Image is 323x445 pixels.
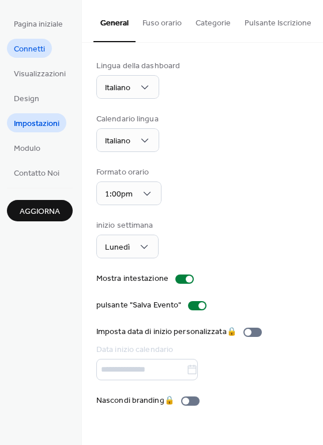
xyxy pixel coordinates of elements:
a: Visualizzazioni [7,64,73,83]
span: Visualizzazioni [14,68,66,80]
span: Italiano [105,133,130,149]
span: Aggiorna [20,206,60,218]
span: Italiano [105,80,130,96]
div: Lingua della dashboard [96,60,180,72]
a: Contatto Noi [7,163,66,182]
a: Modulo [7,138,47,157]
a: Connetti [7,39,52,58]
a: Design [7,88,46,107]
div: inizio settimana [96,220,156,232]
span: 1:00pm [105,187,133,202]
span: Design [14,93,39,105]
div: pulsante "Salva Evento" [96,299,181,311]
span: Modulo [14,143,40,155]
span: Impostazioni [14,118,59,130]
a: Pagina iniziale [7,14,70,33]
div: Calendario lingua [96,113,159,125]
div: Mostra intestazione [96,273,168,285]
span: Contatto Noi [14,168,59,180]
div: Formato orario [96,166,159,179]
button: Aggiorna [7,200,73,221]
span: Connetti [14,43,45,55]
span: Lunedì [105,240,130,255]
a: Impostazioni [7,113,66,132]
span: Pagina iniziale [14,18,63,31]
